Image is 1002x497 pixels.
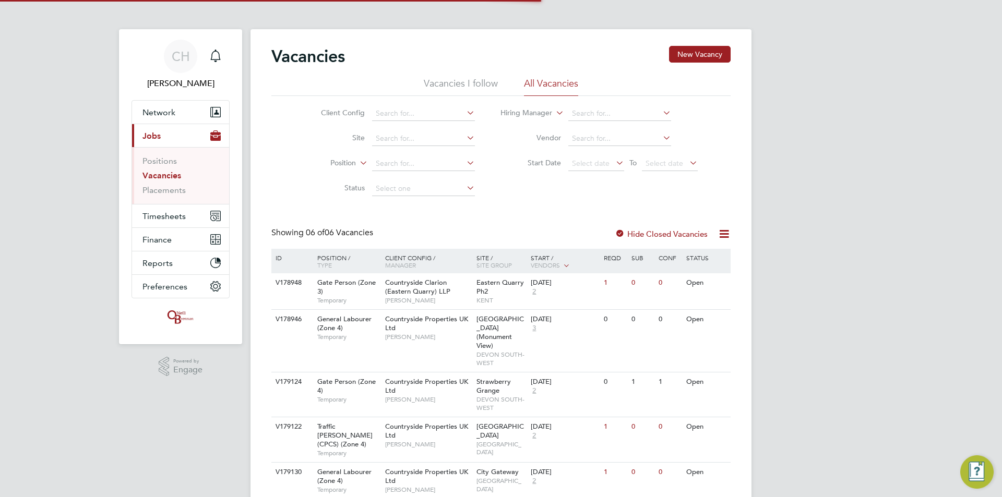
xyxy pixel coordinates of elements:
span: City Gateway [476,467,519,476]
button: New Vacancy [669,46,731,63]
a: CH[PERSON_NAME] [132,40,230,90]
span: Eastern Quarry Ph2 [476,278,524,296]
div: 1 [629,372,656,392]
span: DEVON SOUTH-WEST [476,395,526,411]
span: Ciaran Hoey [132,77,230,90]
div: [DATE] [531,278,599,287]
a: Positions [142,156,177,166]
span: 2 [531,477,538,486]
label: Hide Closed Vacancies [615,229,708,239]
span: DEVON SOUTH-WEST [476,350,526,367]
div: Open [684,417,729,437]
input: Search for... [372,131,475,146]
div: Client Config / [383,249,474,274]
span: Select date [572,159,610,168]
label: Site [305,133,365,142]
span: Countryside Properties UK Ltd [385,467,468,485]
div: Open [684,310,729,329]
div: [DATE] [531,468,599,477]
span: 2 [531,431,538,440]
div: Site / [474,249,529,274]
div: Open [684,463,729,482]
span: Preferences [142,282,187,292]
input: Search for... [372,156,475,171]
div: 0 [629,310,656,329]
span: 06 of [306,227,325,238]
input: Select one [372,181,475,196]
div: 0 [601,310,628,329]
div: [DATE] [531,378,599,386]
div: Conf [656,249,683,266]
button: Jobs [132,124,229,147]
span: Finance [142,235,172,245]
a: Vacancies [142,171,181,180]
span: [GEOGRAPHIC_DATA] (Monument View) [476,314,524,350]
h2: Vacancies [271,46,345,67]
span: Temporary [317,333,380,341]
span: CH [172,50,190,63]
div: 1 [656,372,683,392]
div: Jobs [132,147,229,204]
label: Start Date [501,158,561,167]
div: Showing [271,227,375,238]
span: Type [317,261,332,269]
div: Start / [528,249,601,275]
button: Network [132,101,229,124]
span: Gate Person (Zone 3) [317,278,376,296]
span: General Labourer (Zone 4) [317,314,372,332]
span: [PERSON_NAME] [385,440,471,448]
span: Temporary [317,486,380,494]
span: [GEOGRAPHIC_DATA] [476,440,526,456]
div: V179130 [273,463,309,482]
label: Client Config [305,108,365,117]
span: Temporary [317,449,380,457]
span: Vendors [531,261,560,269]
input: Search for... [372,106,475,121]
div: ID [273,249,309,266]
a: Placements [142,185,186,195]
div: 0 [601,372,628,392]
input: Search for... [568,131,671,146]
div: 0 [656,310,683,329]
label: Vendor [501,133,561,142]
span: Site Group [476,261,512,269]
button: Reports [132,251,229,274]
button: Finance [132,228,229,251]
span: [PERSON_NAME] [385,296,471,305]
span: [PERSON_NAME] [385,395,471,404]
label: Hiring Manager [492,108,552,118]
div: 0 [656,417,683,437]
label: Status [305,183,365,192]
div: 1 [601,417,628,437]
span: [GEOGRAPHIC_DATA] [476,422,524,440]
div: 1 [601,273,628,293]
button: Engage Resource Center [960,455,994,489]
a: Go to home page [132,309,230,325]
div: [DATE] [531,422,599,431]
span: [PERSON_NAME] [385,333,471,341]
span: Manager [385,261,416,269]
span: Traffic [PERSON_NAME] (CPCS) (Zone 4) [317,422,373,448]
span: [PERSON_NAME] [385,486,471,494]
li: Vacancies I follow [424,77,498,96]
span: Powered by [173,357,202,366]
div: V178946 [273,310,309,329]
span: Select date [646,159,683,168]
div: 0 [629,417,656,437]
div: 0 [656,463,683,482]
div: V179124 [273,372,309,392]
a: Powered byEngage [159,357,203,377]
span: To [626,156,640,169]
span: 2 [531,386,538,395]
img: oneillandbrennan-logo-retina.png [165,309,196,325]
div: Reqd [601,249,628,266]
div: 0 [656,273,683,293]
div: Open [684,273,729,293]
div: Open [684,372,729,392]
span: 06 Vacancies [306,227,373,238]
div: Sub [629,249,656,266]
span: Strawberry Grange [476,377,511,395]
span: Countryside Properties UK Ltd [385,422,468,440]
button: Timesheets [132,204,229,227]
div: V179122 [273,417,309,437]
